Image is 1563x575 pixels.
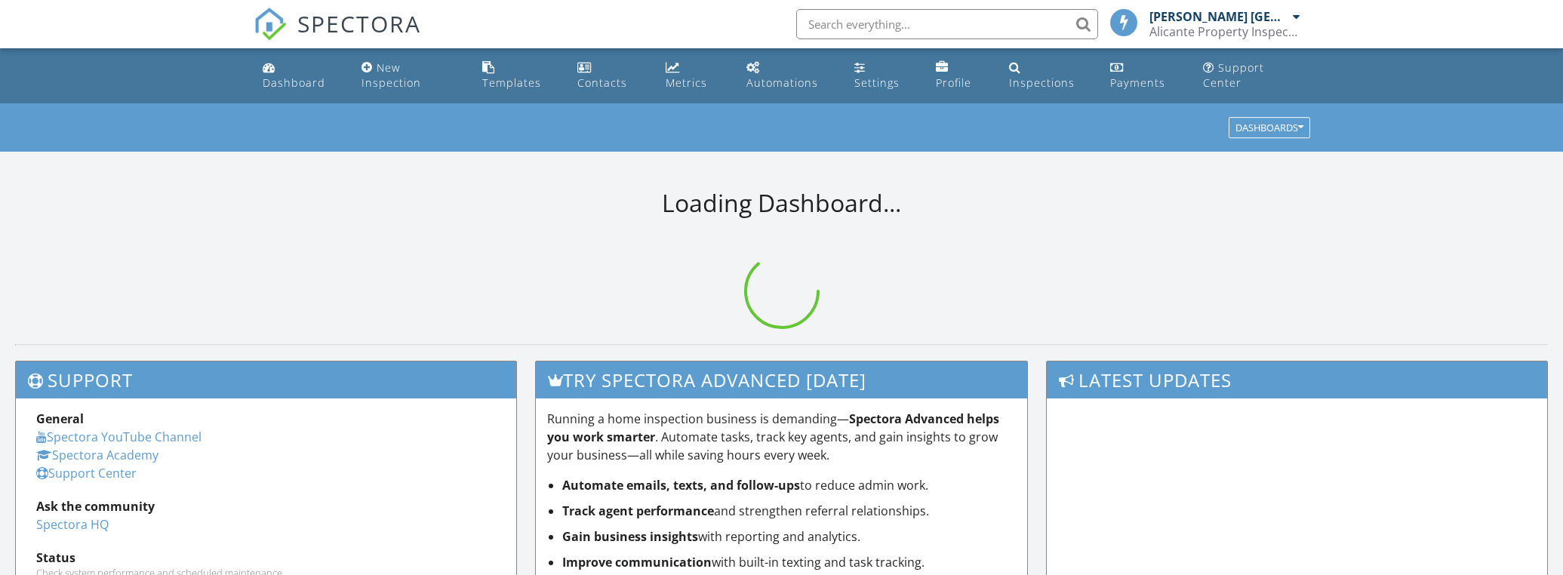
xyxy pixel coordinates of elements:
[571,54,648,97] a: Contacts
[1110,75,1165,90] div: Payments
[562,553,1016,571] li: with built-in texting and task tracking.
[263,75,325,90] div: Dashboard
[577,75,627,90] div: Contacts
[254,20,421,52] a: SPECTORA
[562,476,1016,494] li: to reduce admin work.
[562,527,1016,546] li: with reporting and analytics.
[562,528,698,545] strong: Gain business insights
[476,54,560,97] a: Templates
[1203,60,1264,90] div: Support Center
[36,410,84,427] strong: General
[666,75,707,90] div: Metrics
[562,503,714,519] strong: Track agent performance
[562,554,712,570] strong: Improve communication
[257,54,343,97] a: Dashboard
[1229,118,1310,139] button: Dashboards
[355,54,464,97] a: New Inspection
[536,361,1027,398] h3: Try spectora advanced [DATE]
[482,75,541,90] div: Templates
[36,447,158,463] a: Spectora Academy
[930,54,991,97] a: Company Profile
[547,410,999,445] strong: Spectora Advanced helps you work smarter
[36,497,496,515] div: Ask the community
[36,429,202,445] a: Spectora YouTube Channel
[36,549,496,567] div: Status
[660,54,728,97] a: Metrics
[254,8,287,41] img: The Best Home Inspection Software - Spectora
[740,54,837,97] a: Automations (Basic)
[848,54,917,97] a: Settings
[36,516,109,533] a: Spectora HQ
[1197,54,1307,97] a: Support Center
[562,502,1016,520] li: and strengthen referral relationships.
[297,8,421,39] span: SPECTORA
[854,75,900,90] div: Settings
[1149,24,1300,39] div: Alicante Property Inspections Services
[1235,123,1303,134] div: Dashboards
[936,75,971,90] div: Profile
[362,60,421,90] div: New Inspection
[746,75,818,90] div: Automations
[1149,9,1289,24] div: [PERSON_NAME] [GEOGRAPHIC_DATA]
[1104,54,1185,97] a: Payments
[796,9,1098,39] input: Search everything...
[1003,54,1092,97] a: Inspections
[562,477,800,494] strong: Automate emails, texts, and follow-ups
[1047,361,1547,398] h3: Latest Updates
[547,410,1016,464] p: Running a home inspection business is demanding— . Automate tasks, track key agents, and gain ins...
[36,465,137,481] a: Support Center
[16,361,516,398] h3: Support
[1009,75,1075,90] div: Inspections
